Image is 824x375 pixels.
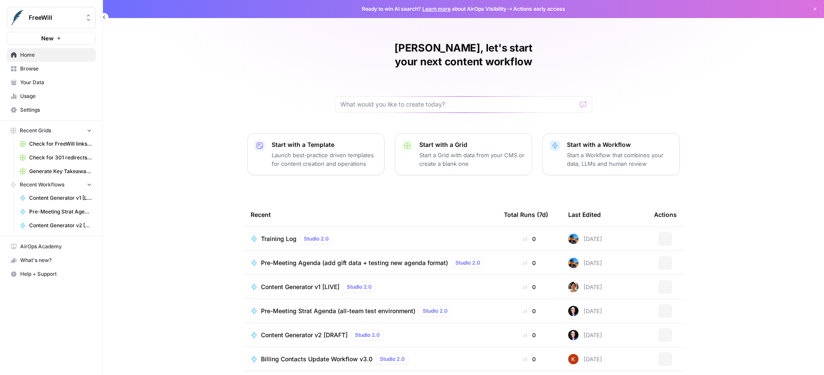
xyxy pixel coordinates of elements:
[7,7,96,28] button: Workspace: FreeWill
[422,6,451,12] a: Learn more
[504,355,554,363] div: 0
[20,127,51,134] span: Recent Grids
[355,331,380,339] span: Studio 2.0
[251,203,490,226] div: Recent
[251,258,490,268] a: Pre-Meeting Agenda (add gift data + testing new agenda format)Studio 2.0
[504,203,548,226] div: Total Runs (7d)
[251,330,490,340] a: Content Generator v2 [DRAFT]Studio 2.0
[7,32,96,45] button: New
[10,10,25,25] img: FreeWill Logo
[654,203,677,226] div: Actions
[568,234,602,244] div: [DATE]
[7,124,96,137] button: Recent Grids
[16,205,96,219] a: Pre-Meeting Strat Agenda (all-team test environment)
[16,165,96,178] a: Generate Key Takeaways from Webinar Transcripts
[272,151,377,168] p: Launch best-practice driven templates for content creation and operations
[568,282,602,292] div: [DATE]
[261,259,448,267] span: Pre-Meeting Agenda (add gift data + testing new agenda format)
[16,137,96,151] a: Check for FreeWill links on partner's external website
[251,234,490,244] a: Training LogStudio 2.0
[20,65,92,73] span: Browse
[16,219,96,232] a: Content Generator v2 [DRAFT]
[504,307,554,315] div: 0
[29,194,92,202] span: Content Generator v1 [LIVE]
[7,254,95,267] div: What's new?
[380,355,405,363] span: Studio 2.0
[7,89,96,103] a: Usage
[419,140,525,149] p: Start with a Grid
[504,235,554,243] div: 0
[504,331,554,339] div: 0
[568,282,579,292] img: tqfto6xzj03xihz2u5tjniycm4e3
[568,258,602,268] div: [DATE]
[251,306,490,316] a: Pre-Meeting Strat Agenda (all-team test environment)Studio 2.0
[29,154,92,162] span: Check for 301 redirects on page Grid
[504,283,554,291] div: 0
[7,48,96,62] a: Home
[41,34,54,43] span: New
[568,203,601,226] div: Last Edited
[7,240,96,253] a: AirOps Academy
[7,267,96,281] button: Help + Support
[20,243,92,250] span: AirOps Academy
[568,258,579,268] img: guc7rct96eu9q91jrjlizde27aab
[513,5,565,13] span: Actions early access
[29,140,92,148] span: Check for FreeWill links on partner's external website
[568,330,602,340] div: [DATE]
[272,140,377,149] p: Start with a Template
[20,51,92,59] span: Home
[395,133,532,175] button: Start with a GridStart a Grid with data from your CMS or create a blank one
[29,13,81,22] span: FreeWill
[340,100,576,109] input: What would you like to create today?
[335,41,592,69] h1: [PERSON_NAME], let's start your next content workflow
[568,354,579,364] img: e74y9dfsxe4powjyqu60jp5it5vi
[16,191,96,205] a: Content Generator v1 [LIVE]
[7,103,96,117] a: Settings
[7,253,96,267] button: What's new?
[7,178,96,191] button: Recent Workflows
[7,62,96,76] a: Browse
[347,283,372,291] span: Studio 2.0
[567,140,673,149] p: Start with a Workflow
[568,306,579,316] img: qbv1ulvrwtta9e8z8l6qv22o0bxd
[20,79,92,86] span: Your Data
[568,330,579,340] img: qbv1ulvrwtta9e8z8l6qv22o0bxd
[261,331,348,339] span: Content Generator v2 [DRAFT]
[567,151,673,168] p: Start a Workflow that combines your data, LLMs and human review
[20,270,92,278] span: Help + Support
[261,235,297,243] span: Training Log
[261,283,339,291] span: Content Generator v1 [LIVE]
[362,5,506,13] span: Ready to win AI search? about AirOps Visibility
[29,222,92,229] span: Content Generator v2 [DRAFT]
[20,181,64,189] span: Recent Workflows
[251,354,490,364] a: Billing Contacts Update Workflow v3.0Studio 2.0
[423,307,448,315] span: Studio 2.0
[568,306,602,316] div: [DATE]
[304,235,329,243] span: Studio 2.0
[247,133,385,175] button: Start with a TemplateLaunch best-practice driven templates for content creation and operations
[29,168,92,175] span: Generate Key Takeaways from Webinar Transcripts
[251,282,490,292] a: Content Generator v1 [LIVE]Studio 2.0
[261,307,415,315] span: Pre-Meeting Strat Agenda (all-team test environment)
[29,208,92,216] span: Pre-Meeting Strat Agenda (all-team test environment)
[16,151,96,165] a: Check for 301 redirects on page Grid
[568,234,579,244] img: guc7rct96eu9q91jrjlizde27aab
[20,92,92,100] span: Usage
[455,259,480,267] span: Studio 2.0
[542,133,680,175] button: Start with a WorkflowStart a Workflow that combines your data, LLMs and human review
[504,259,554,267] div: 0
[261,355,373,363] span: Billing Contacts Update Workflow v3.0
[419,151,525,168] p: Start a Grid with data from your CMS or create a blank one
[568,354,602,364] div: [DATE]
[7,76,96,89] a: Your Data
[20,106,92,114] span: Settings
